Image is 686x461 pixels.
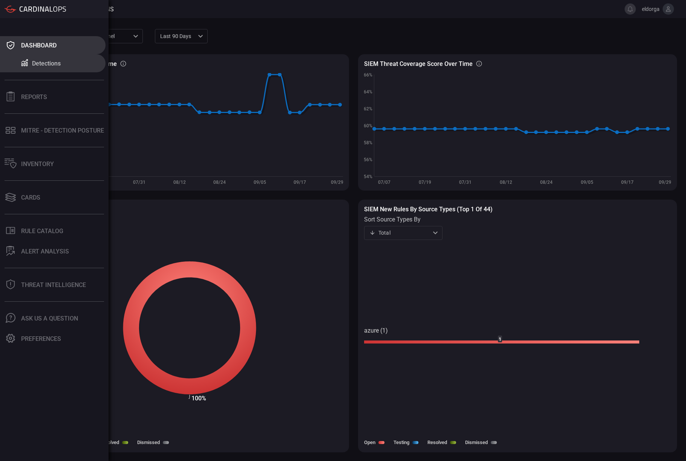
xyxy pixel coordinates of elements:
text: 07/19 [419,180,431,185]
text: 62% [364,106,372,111]
text: 09/29 [331,180,343,185]
text: 09/29 [659,180,671,185]
text: 09/05 [581,180,593,185]
label: Resolved [100,440,119,445]
text: 08/24 [213,180,226,185]
div: Dashboard [21,42,57,49]
span: eldorga [639,6,660,12]
div: Total [369,229,430,237]
text: 08/12 [500,180,512,185]
div: Ask Us A Question [21,315,78,322]
h3: SIEM New rules by source types (Top 1 of 44) [364,206,671,213]
text: 60% [364,123,372,128]
div: Inventory [21,160,54,168]
label: Dismissed [137,440,160,445]
text: 1 [499,337,501,342]
text: 09/05 [254,180,266,185]
div: Rule Catalog [21,227,63,235]
text: 66% [364,72,372,78]
div: Detections [32,60,61,67]
text: 07/31 [133,180,145,185]
p: Last 90 days [160,32,196,40]
label: Testing [394,440,409,445]
text: 09/17 [621,180,634,185]
label: Dismissed [465,440,488,445]
label: Resolved [427,440,447,445]
text: 58% [364,140,372,145]
div: Preferences [21,335,61,342]
text: 54% [364,174,372,179]
text: 09/17 [294,180,306,185]
text: 08/24 [540,180,553,185]
div: MITRE - Detection Posture [21,127,104,134]
text: 07/31 [459,180,472,185]
label: Open [364,440,375,445]
div: Reports [21,93,47,101]
text: 56% [364,157,372,162]
label: sort source types by [364,216,443,223]
text: 100% [191,395,206,402]
div: ALERT ANALYSIS [21,248,69,255]
div: Cards [21,194,40,201]
text: azure (1) [364,327,388,334]
h3: SIEM Threat coverage score over time [364,60,473,67]
div: Threat Intelligence [21,281,86,289]
text: 64% [364,89,372,95]
text: 07/07 [378,180,390,185]
text: 08/12 [173,180,186,185]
